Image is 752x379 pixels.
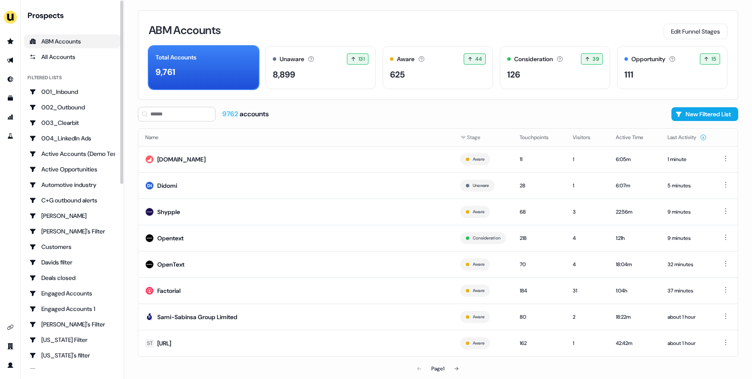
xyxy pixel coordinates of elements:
button: Touchpoints [520,130,559,145]
div: 6:05m [616,155,654,164]
div: Sami-Sabinsa Group Limited [157,313,237,321]
div: 42:42m [616,339,654,348]
div: 4 [573,260,602,269]
div: Factorial [157,286,181,295]
div: 9 minutes [668,208,707,216]
div: Opportunity [631,55,665,64]
div: 22:56m [616,208,654,216]
a: All accounts [24,50,120,64]
div: 9,761 [156,65,175,78]
div: accounts [222,109,269,119]
a: Go to Charlotte's Filter [24,224,120,238]
div: [PERSON_NAME]'s Filter [29,320,115,329]
div: 162 [520,339,559,348]
a: Go to Charlotte Stone [24,209,120,223]
div: Engaged Accounts 1 [29,304,115,313]
div: Automotive industry [29,180,115,189]
div: [URL] [157,339,171,348]
div: 001_Inbound [29,87,115,96]
div: 1 minute [668,155,707,164]
button: Edit Funnel Stages [664,24,727,39]
span: 9762 [222,109,240,118]
div: Opentext [157,234,184,242]
a: Go to Georgia's filter [24,348,120,362]
a: Go to Georgia Filter [24,333,120,347]
div: 80 [520,313,559,321]
a: Go to Active Opportunities [24,162,120,176]
div: Unaware [280,55,304,64]
div: Deals closed [29,273,115,282]
div: Prospects [28,10,120,21]
button: Aware [473,339,484,347]
div: [PERSON_NAME] [29,211,115,220]
div: 37 minutes [668,286,707,295]
div: 68 [520,208,559,216]
div: Engaged Accounts [29,289,115,298]
a: Go to 001_Inbound [24,85,120,99]
a: Go to attribution [3,110,17,124]
button: Consideration [473,234,500,242]
span: 15 [711,55,716,63]
button: Aware [473,208,484,216]
div: All Accounts [29,53,115,61]
div: [US_STATE]'s filter [29,351,115,360]
button: Unaware [473,182,489,189]
div: 3 [573,208,602,216]
span: 131 [359,55,365,63]
a: ABM Accounts [24,34,120,48]
div: [PERSON_NAME]'s Filter [29,227,115,236]
a: Go to experiments [3,129,17,143]
h3: ABM Accounts [149,25,221,36]
div: 218 [520,234,559,242]
div: 004_LinkedIn Ads [29,134,115,143]
div: Shypple [157,208,180,216]
a: Go to Geneviève's Filter [24,317,120,331]
div: Consideration [514,55,553,64]
a: Go to Davids filter [24,255,120,269]
div: 1 [573,339,602,348]
div: about 1 hour [668,313,707,321]
div: 18:04m [616,260,654,269]
a: Go to 004_LinkedIn Ads [24,131,120,145]
div: 4 [573,234,602,242]
a: Go to C+G outbound alerts [24,193,120,207]
div: Customers [29,242,115,251]
div: Aware [397,55,415,64]
div: 31 [573,286,602,295]
a: Go to outbound experience [3,53,17,67]
div: Active Accounts (Demo Test) [29,149,115,158]
a: Go to 003_Clearbit [24,116,120,130]
div: 625 [390,68,405,81]
div: Davids filter [29,258,115,267]
div: 70 [520,260,559,269]
button: Visitors [573,130,601,145]
div: 28 [520,181,559,190]
div: 9 minutes [668,234,707,242]
div: ABM Accounts [29,37,115,46]
div: Didomi [157,181,177,190]
a: Go to Inbound [3,72,17,86]
div: 6:07m [616,181,654,190]
div: 18:22m [616,313,654,321]
a: Go to Active Accounts (Demo Test) [24,147,120,161]
div: [DOMAIN_NAME] [157,155,206,164]
div: about 1 hour [668,339,707,348]
div: 1 [573,155,602,164]
a: Go to prospects [3,34,17,48]
div: 111 [624,68,633,81]
div: 002_Outbound [29,103,115,112]
div: 1:21h [616,234,654,242]
a: Go to Engaged Accounts [24,286,120,300]
a: Go to integrations [3,320,17,334]
div: 003_Clearbit [29,118,115,127]
button: Last Activity [668,130,707,145]
div: 184 [520,286,559,295]
div: 1:04h [616,286,654,295]
div: High engagement [29,367,115,375]
div: Stage [460,133,506,142]
button: Active Time [616,130,654,145]
div: C+G outbound alerts [29,196,115,205]
div: Total Accounts [156,53,197,62]
a: Go to templates [3,91,17,105]
div: 8,899 [273,68,295,81]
